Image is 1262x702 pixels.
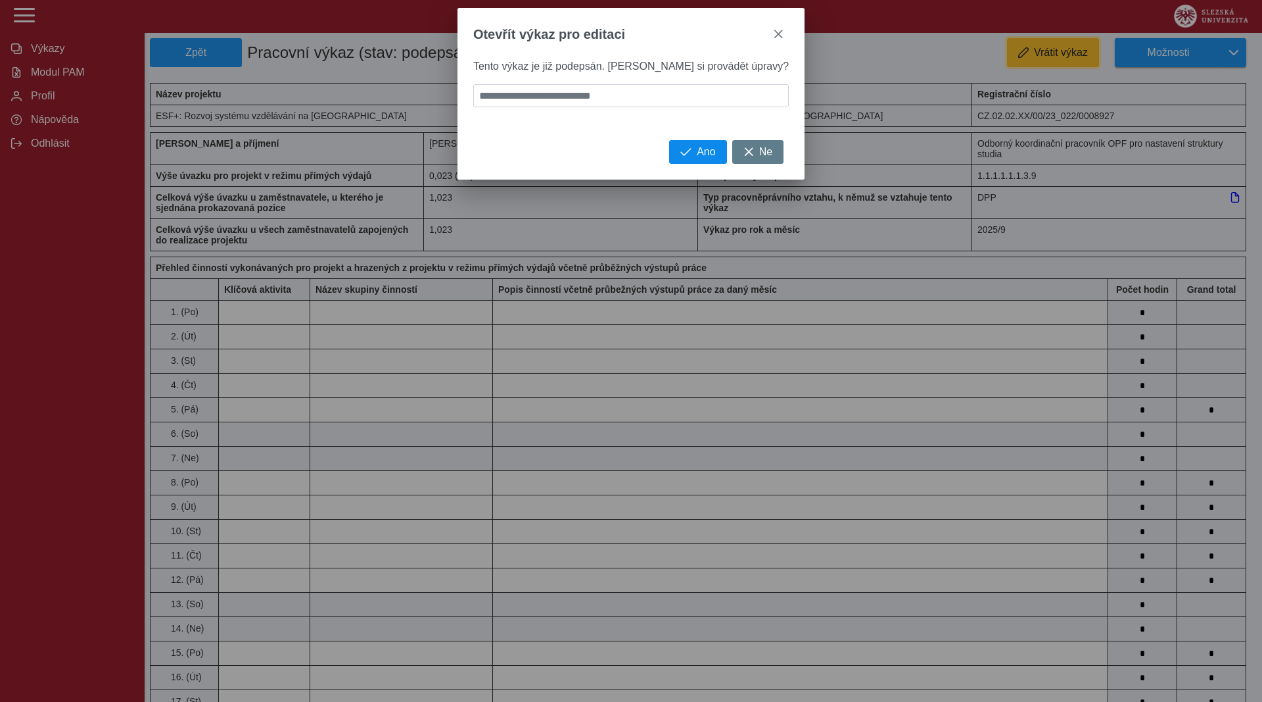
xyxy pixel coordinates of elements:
span: Otevřít výkaz pro editaci [473,27,625,42]
span: Ne [759,146,772,158]
button: Ne [732,140,783,164]
button: Ano [669,140,726,164]
div: Tento výkaz je již podepsán. [PERSON_NAME] si provádět úpravy? [457,61,805,140]
button: close [768,24,789,45]
span: Ano [697,146,715,158]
